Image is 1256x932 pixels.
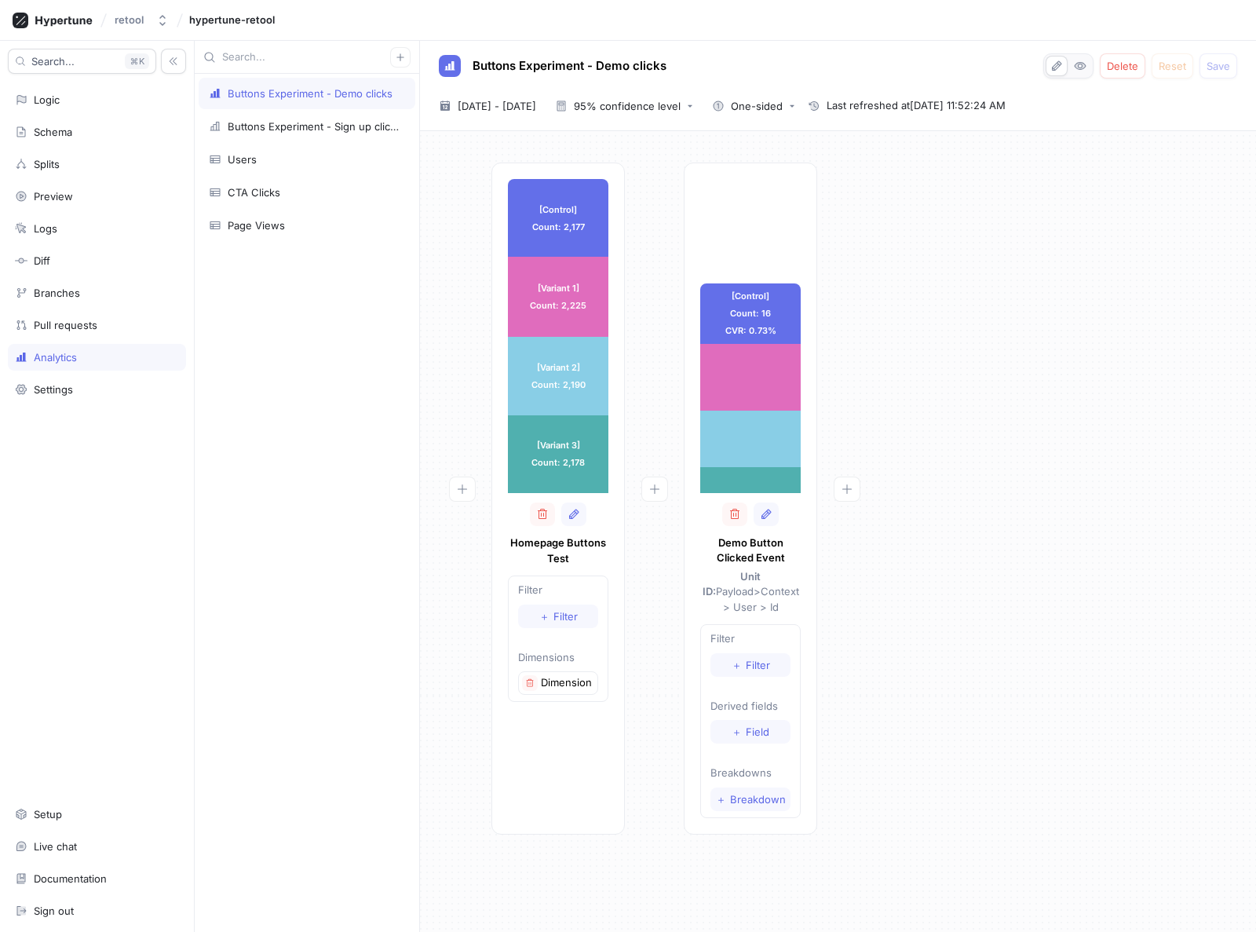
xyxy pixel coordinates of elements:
[34,808,62,821] div: Setup
[189,14,275,25] span: hypertune-retool
[710,720,790,744] button: ＋Field
[508,337,608,415] div: [Variant 2] Count: 2,190
[228,186,280,199] div: CTA Clicks
[706,94,801,118] button: One-sided
[549,94,699,118] button: 95% confidence level
[228,219,285,232] div: Page Views
[473,60,666,72] span: Buttons Experiment - Demo clicks
[222,49,390,65] input: Search...
[458,98,536,114] span: [DATE] - [DATE]
[34,351,77,364] div: Analytics
[732,727,742,736] span: ＋
[34,872,107,885] div: Documentation
[541,675,594,691] p: Dimension 1
[1199,53,1237,79] button: Save
[730,795,786,804] span: Breakdown
[700,569,801,616] p: Payload > Context > User > Id
[115,13,144,27] div: retool
[716,795,726,804] span: ＋
[34,190,73,203] div: Preview
[34,840,77,853] div: Live chat
[508,535,608,566] p: Homepage Buttons Test
[574,101,681,111] div: 95% confidence level
[228,87,392,100] div: Buttons Experiment - Demo clicks
[539,612,549,621] span: ＋
[518,650,598,666] p: Dimensions
[125,53,149,69] div: K
[732,660,742,670] span: ＋
[710,699,790,715] p: Derived fields
[34,93,60,106] div: Logic
[34,319,97,331] div: Pull requests
[710,788,790,811] button: ＋Breakdown
[34,158,60,170] div: Splits
[518,605,598,628] button: ＋Filter
[553,612,578,621] span: Filter
[731,101,783,111] div: One-sided
[1107,61,1138,71] span: Delete
[700,535,801,566] p: Demo Button Clicked Event
[34,254,50,267] div: Diff
[1100,53,1145,79] button: Delete
[1159,61,1186,71] span: Reset
[34,222,57,235] div: Logs
[746,660,770,670] span: Filter
[710,653,790,677] button: ＋Filter
[8,49,156,74] button: Search...K
[746,727,769,736] span: Field
[1152,53,1193,79] button: Reset
[508,257,608,336] div: [Variant 1] Count: 2,225
[1207,61,1230,71] span: Save
[34,287,80,299] div: Branches
[827,98,1006,114] span: Last refreshed at [DATE] 11:52:24 AM
[34,905,74,917] div: Sign out
[34,383,73,396] div: Settings
[8,865,186,892] a: Documentation
[31,57,75,66] span: Search...
[228,120,399,133] div: Buttons Experiment - Sign up clicks
[34,126,72,138] div: Schema
[710,631,790,647] p: Filter
[508,415,608,493] div: [Variant 3] Count: 2,178
[228,153,257,166] div: Users
[518,583,598,598] p: Filter
[108,7,175,33] button: retool
[700,283,801,343] div: [Control] Count: 16 CVR: 0.73%
[710,766,790,781] p: Breakdowns
[508,179,608,257] div: [Control] Count: 2,177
